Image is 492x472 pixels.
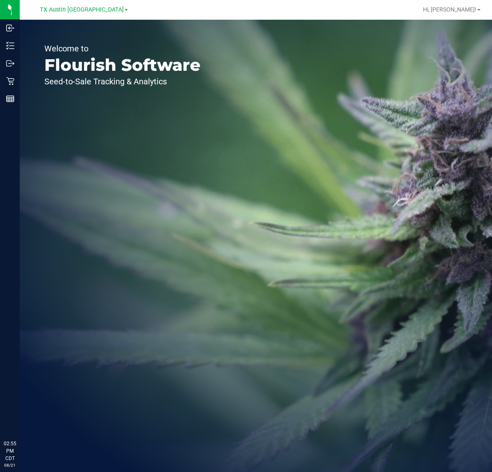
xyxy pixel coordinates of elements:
inline-svg: Inventory [6,42,14,50]
inline-svg: Outbound [6,59,14,67]
inline-svg: Inbound [6,24,14,32]
p: Welcome to [44,44,201,53]
p: Seed-to-Sale Tracking & Analytics [44,77,201,86]
p: 08/21 [4,462,16,468]
inline-svg: Reports [6,95,14,103]
p: 02:55 PM CDT [4,440,16,462]
inline-svg: Retail [6,77,14,85]
p: Flourish Software [44,57,201,73]
iframe: Resource center [8,406,33,431]
span: Hi, [PERSON_NAME]! [423,6,476,13]
span: TX Austin [GEOGRAPHIC_DATA] [40,6,124,13]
